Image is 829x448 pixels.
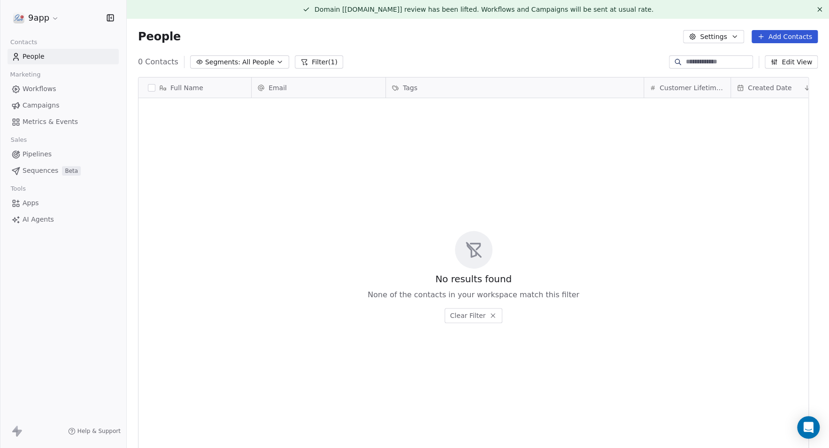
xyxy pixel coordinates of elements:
span: Created Date [748,83,791,93]
div: Created Date [731,77,827,98]
span: Tools [7,182,30,196]
span: Apps [23,198,39,208]
span: Full Name [170,83,203,93]
button: Add Contacts [752,30,818,43]
a: AI Agents [8,212,119,227]
span: People [138,30,181,44]
span: Email [269,83,287,93]
div: Customer Lifetime Value [644,77,730,98]
span: No results found [435,272,512,286]
span: AI Agents [23,215,54,224]
span: Workflows [23,84,56,94]
span: 0 Contacts [138,56,178,68]
div: Email [252,77,385,98]
a: Help & Support [68,427,121,435]
span: Contacts [6,35,41,49]
a: Workflows [8,81,119,97]
a: SequencesBeta [8,163,119,178]
span: None of the contacts in your workspace match this filter [368,289,579,301]
span: Sales [7,133,31,147]
span: Beta [62,166,81,176]
button: Edit View [765,55,818,69]
span: 9app [28,12,49,24]
span: Sequences [23,166,58,176]
span: Domain [[DOMAIN_NAME]] review has been lifted. Workflows and Campaigns will be sent at usual rate. [315,6,653,13]
a: Metrics & Events [8,114,119,130]
span: Metrics & Events [23,117,78,127]
a: People [8,49,119,64]
span: Help & Support [77,427,121,435]
div: Full Name [138,77,251,98]
a: Pipelines [8,147,119,162]
div: Open Intercom Messenger [797,416,820,439]
span: Campaigns [23,100,59,110]
button: Filter(1) [295,55,343,69]
span: People [23,52,45,62]
button: 9app [11,10,61,26]
span: Tags [403,83,417,93]
button: Clear Filter [445,308,503,323]
div: Tags [386,77,644,98]
span: Pipelines [23,149,52,159]
img: logo_con%20trasparenza.png [13,12,24,23]
a: Apps [8,195,119,211]
span: Segments: [205,57,240,67]
button: Settings [683,30,744,43]
span: All People [242,57,274,67]
a: Campaigns [8,98,119,113]
span: Customer Lifetime Value [660,83,725,93]
span: Marketing [6,68,45,82]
